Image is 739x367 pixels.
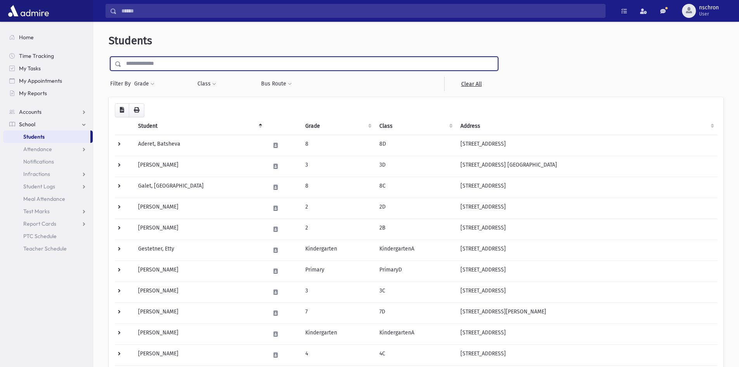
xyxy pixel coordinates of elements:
td: 3C [375,282,456,303]
td: 8 [301,177,375,198]
td: [PERSON_NAME] [133,198,265,219]
td: [PERSON_NAME] [133,261,265,282]
a: School [3,118,93,130]
td: 3 [301,156,375,177]
td: [STREET_ADDRESS] [GEOGRAPHIC_DATA] [456,156,717,177]
span: Filter By [110,80,134,88]
td: 8 [301,135,375,156]
span: Infractions [23,170,50,177]
td: 3D [375,156,456,177]
td: 7D [375,303,456,324]
a: PTC Schedule [3,230,93,242]
td: KindergartenA [375,324,456,344]
td: 2 [301,219,375,240]
td: Kindergarten [301,240,375,261]
td: Gestetner, Etty [133,240,265,261]
td: [STREET_ADDRESS] [456,261,717,282]
span: Attendance [23,146,52,153]
a: Students [3,130,90,143]
a: Accounts [3,106,93,118]
button: Class [197,77,216,91]
td: Aderet, Batsheva [133,135,265,156]
td: [STREET_ADDRESS][PERSON_NAME] [456,303,717,324]
th: Class: activate to sort column ascending [375,117,456,135]
img: AdmirePro [6,3,51,19]
a: Home [3,31,93,43]
a: Report Cards [3,217,93,230]
a: Attendance [3,143,93,155]
td: [STREET_ADDRESS] [456,240,717,261]
a: My Tasks [3,62,93,75]
span: Test Marks [23,208,50,215]
button: Grade [134,77,155,91]
td: [PERSON_NAME] [133,344,265,365]
span: Students [23,133,45,140]
span: Report Cards [23,220,56,227]
a: My Reports [3,87,93,99]
td: 8D [375,135,456,156]
th: Grade: activate to sort column ascending [301,117,375,135]
td: [PERSON_NAME] [133,282,265,303]
td: 7 [301,303,375,324]
button: Bus Route [261,77,292,91]
span: School [19,121,35,128]
th: Student: activate to sort column descending [133,117,265,135]
td: 4C [375,344,456,365]
span: Teacher Schedule [23,245,67,252]
td: [STREET_ADDRESS] [456,282,717,303]
td: 2D [375,198,456,219]
td: 8C [375,177,456,198]
td: [PERSON_NAME] [133,156,265,177]
a: Clear All [444,77,498,91]
a: Time Tracking [3,50,93,62]
td: Kindergarten [301,324,375,344]
a: Test Marks [3,205,93,217]
button: Print [129,103,144,117]
a: Student Logs [3,180,93,193]
span: nschron [699,5,719,11]
span: Accounts [19,108,42,115]
span: Student Logs [23,183,55,190]
input: Search [117,4,605,18]
span: Meal Attendance [23,195,65,202]
a: Meal Attendance [3,193,93,205]
span: User [699,11,719,17]
td: KindergartenA [375,240,456,261]
td: PrimaryD [375,261,456,282]
td: 2B [375,219,456,240]
td: Galet, [GEOGRAPHIC_DATA] [133,177,265,198]
td: 4 [301,344,375,365]
td: Primary [301,261,375,282]
span: My Appointments [19,77,62,84]
span: My Reports [19,90,47,97]
span: Notifications [23,158,54,165]
span: Students [109,34,152,47]
span: Home [19,34,34,41]
a: Notifications [3,155,93,168]
td: [PERSON_NAME] [133,303,265,324]
a: Infractions [3,168,93,180]
td: 2 [301,198,375,219]
button: CSV [115,103,129,117]
td: [STREET_ADDRESS] [456,198,717,219]
td: 3 [301,282,375,303]
td: [STREET_ADDRESS] [456,344,717,365]
th: Address: activate to sort column ascending [456,117,717,135]
td: [PERSON_NAME] [133,324,265,344]
span: Time Tracking [19,52,54,59]
td: [STREET_ADDRESS] [456,219,717,240]
td: [PERSON_NAME] [133,219,265,240]
td: [STREET_ADDRESS] [456,324,717,344]
span: My Tasks [19,65,41,72]
td: [STREET_ADDRESS] [456,177,717,198]
a: My Appointments [3,75,93,87]
span: PTC Schedule [23,233,57,240]
a: Teacher Schedule [3,242,93,255]
td: [STREET_ADDRESS] [456,135,717,156]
